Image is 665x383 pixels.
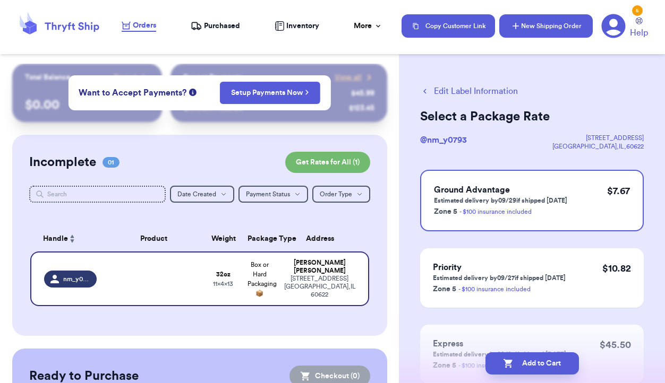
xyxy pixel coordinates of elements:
[420,136,467,144] span: @ nm_y0793
[231,88,309,98] a: Setup Payments Now
[349,103,374,114] div: $ 123.45
[284,259,355,275] div: [PERSON_NAME] [PERSON_NAME]
[204,21,240,31] span: Purchased
[433,285,456,293] span: Zone 5
[433,340,463,348] span: Express
[25,97,149,114] p: $ 0.00
[434,208,457,215] span: Zone 5
[552,134,644,142] div: [STREET_ADDRESS]
[607,184,630,198] p: $ 7.67
[351,88,374,99] div: $ 45.99
[63,275,90,283] span: nm_y0793
[213,281,233,287] span: 11 x 4 x 13
[114,72,137,83] span: Payout
[205,226,242,251] th: Weight
[248,262,277,297] span: Box or Hard Packaging 📦
[312,186,370,203] button: Order Type
[285,152,370,173] button: Get Rates for All (1)
[434,196,567,205] p: Estimated delivery by 09/29 if shipped [DATE]
[600,337,631,352] p: $ 45.50
[170,186,234,203] button: Date Created
[485,352,579,375] button: Add to Cart
[29,154,96,171] h2: Incomplete
[499,14,593,38] button: New Shipping Order
[458,286,531,292] a: - $100 insurance included
[320,191,352,197] span: Order Type
[25,72,71,83] p: Total Balance
[402,14,495,38] button: Copy Customer Link
[335,72,362,83] span: View all
[632,5,643,16] div: 5
[284,275,355,299] div: [STREET_ADDRESS] [GEOGRAPHIC_DATA] , IL 60622
[630,18,648,39] a: Help
[552,142,644,151] div: [GEOGRAPHIC_DATA] , IL , 60622
[420,108,644,125] h2: Select a Package Rate
[286,21,319,31] span: Inventory
[177,191,216,197] span: Date Created
[191,21,240,31] a: Purchased
[114,72,149,83] a: Payout
[103,157,120,168] span: 01
[241,226,278,251] th: Package Type
[238,186,308,203] button: Payment Status
[43,233,68,245] span: Handle
[68,232,76,245] button: Sort ascending
[433,263,462,272] span: Priority
[216,271,231,277] strong: 32 oz
[133,20,156,31] span: Orders
[79,86,186,99] span: Want to Accept Payments?
[335,72,374,83] a: View all
[434,186,510,194] span: Ground Advantage
[29,186,166,203] input: Search
[459,208,532,215] a: - $100 insurance included
[630,27,648,39] span: Help
[103,226,205,251] th: Product
[354,21,382,31] div: More
[275,21,319,31] a: Inventory
[420,85,518,98] button: Edit Label Information
[122,20,156,32] a: Orders
[602,261,631,276] p: $ 10.82
[246,191,290,197] span: Payment Status
[433,274,566,282] p: Estimated delivery by 09/27 if shipped [DATE]
[278,226,369,251] th: Address
[183,72,242,83] p: Recent Payments
[601,14,626,38] a: 5
[220,82,320,104] button: Setup Payments Now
